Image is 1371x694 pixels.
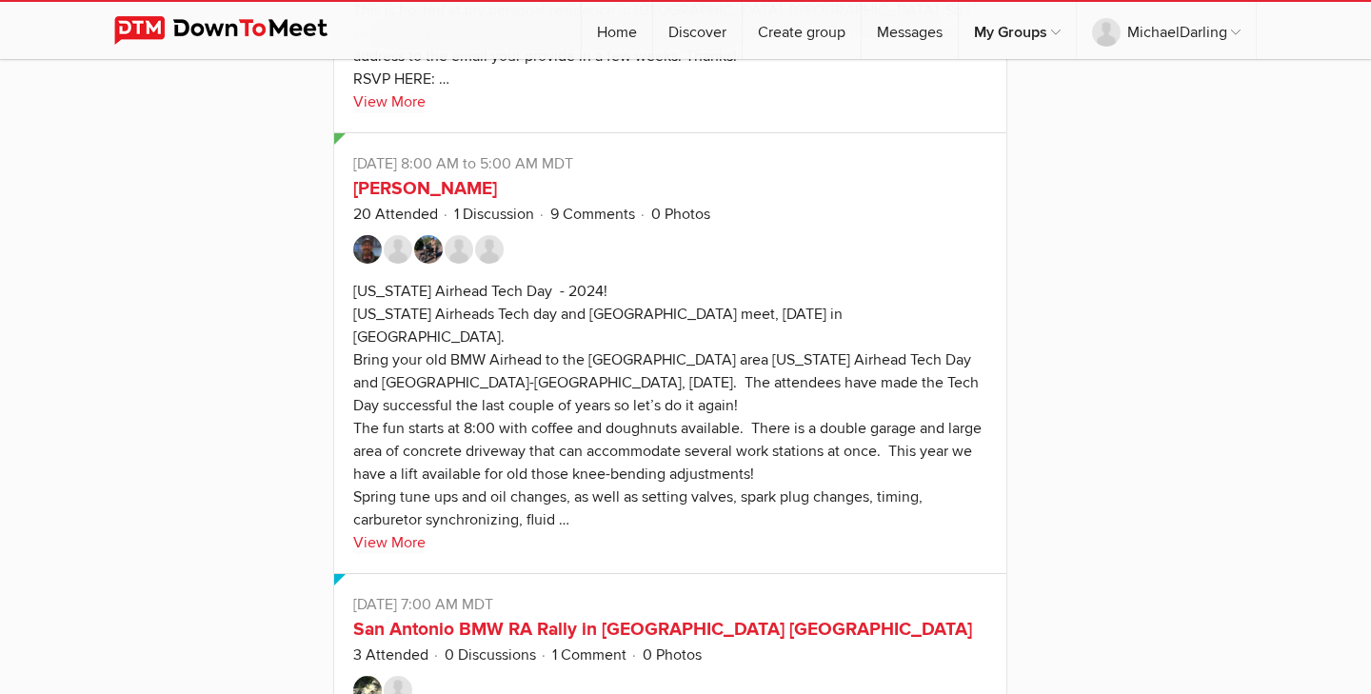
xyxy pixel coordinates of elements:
[353,282,982,529] div: [US_STATE] Airhead Tech Day - 2024! [US_STATE] Airheads Tech day and [GEOGRAPHIC_DATA] meet, [DAT...
[353,235,382,264] img: Matthew Iles
[353,152,987,175] p: [DATE] 8:00 AM to 5:00 AM MDT
[353,90,426,113] a: View More
[651,205,710,224] a: 0 Photos
[114,16,357,45] img: DownToMeet
[475,235,504,264] img: Harvey Welty
[353,645,428,664] a: 3 Attended
[353,177,497,200] a: [PERSON_NAME]
[454,205,534,224] a: 1 Discussion
[550,205,635,224] a: 9 Comments
[353,205,438,224] a: 20 Attended
[353,618,972,641] a: San Antonio BMW RA Rally in [GEOGRAPHIC_DATA] [GEOGRAPHIC_DATA]
[582,2,652,59] a: Home
[643,645,702,664] a: 0 Photos
[862,2,958,59] a: Messages
[552,645,626,664] a: 1 Comment
[353,593,987,616] p: [DATE] 7:00 AM MDT
[743,2,861,59] a: Create group
[445,645,536,664] a: 0 Discussions
[384,235,412,264] img: Rod S.
[353,531,426,554] a: View More
[959,2,1076,59] a: My Groups
[414,235,443,264] img: John Gale
[1077,2,1256,59] a: MichaelDarling
[445,235,473,264] img: Brian Eagleson
[653,2,742,59] a: Discover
